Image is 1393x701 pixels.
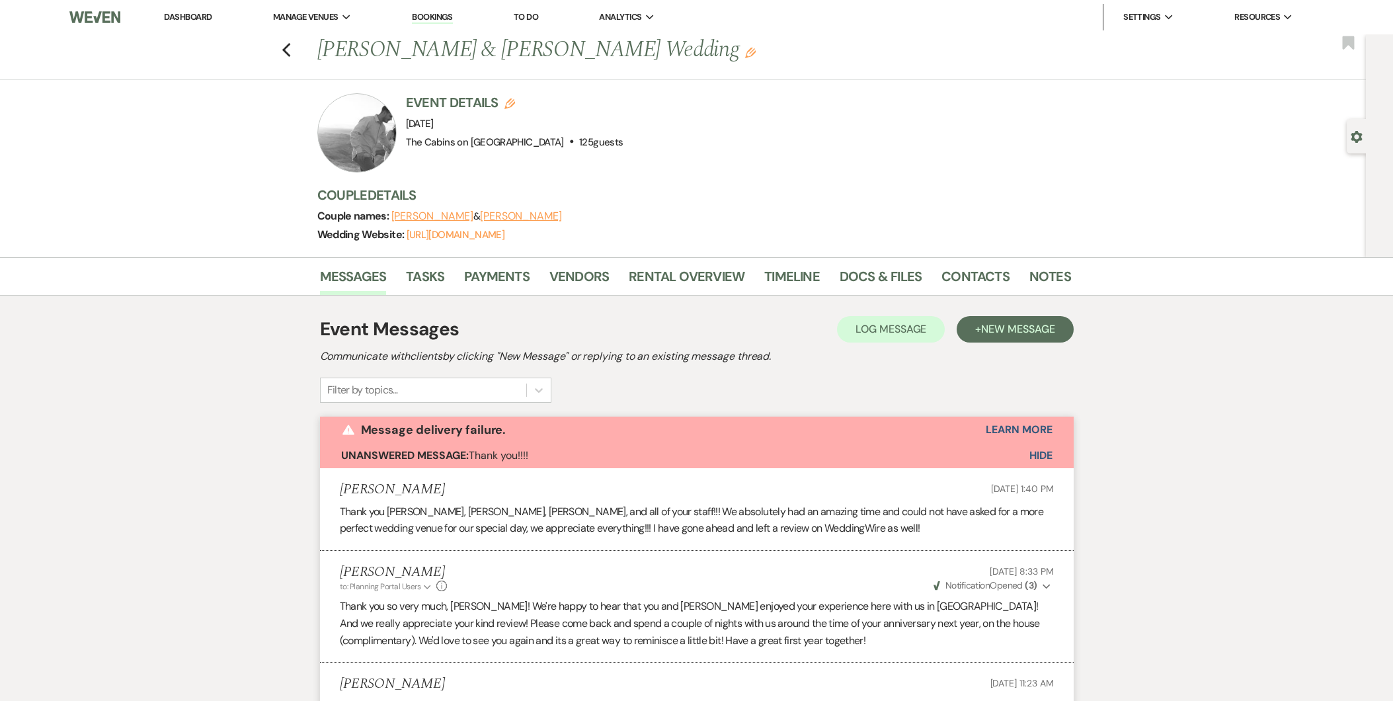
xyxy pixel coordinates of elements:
button: Learn More [986,425,1052,435]
strong: ( 3 ) [1025,579,1037,591]
button: Log Message [837,316,945,343]
strong: Unanswered Message: [341,448,469,462]
button: to: Planning Portal Users [340,581,434,593]
p: Message delivery failure. [361,420,506,440]
span: Couple names: [317,209,391,223]
a: Vendors [549,266,609,295]
button: [PERSON_NAME] [391,211,473,222]
a: Contacts [941,266,1010,295]
a: Messages [320,266,387,295]
a: Payments [464,266,530,295]
a: Rental Overview [629,266,744,295]
a: [URL][DOMAIN_NAME] [407,228,504,241]
a: Notes [1029,266,1071,295]
span: The Cabins on [GEOGRAPHIC_DATA] [406,136,564,149]
button: Edit [745,46,756,58]
span: Manage Venues [273,11,338,24]
h5: [PERSON_NAME] [340,676,445,692]
p: Thank you so very much, [PERSON_NAME]! We're happy to hear that you and [PERSON_NAME] enjoyed you... [340,598,1054,649]
span: Log Message [856,322,926,336]
span: Opened [934,579,1037,591]
a: Timeline [764,266,820,295]
span: Analytics [599,11,641,24]
button: Open lead details [1351,130,1363,142]
h5: [PERSON_NAME] [340,564,448,581]
h2: Communicate with clients by clicking "New Message" or replying to an existing message thread. [320,349,1074,364]
span: New Message [981,322,1055,336]
a: Dashboard [164,11,212,22]
span: Hide [1029,448,1053,462]
a: Tasks [406,266,444,295]
div: Filter by topics... [327,382,398,398]
span: [DATE] 11:23 AM [990,677,1054,689]
a: To Do [514,11,538,22]
button: Unanswered Message:Thank you!!!! [320,443,1008,468]
h1: [PERSON_NAME] & [PERSON_NAME] Wedding [317,34,910,66]
span: Settings [1123,11,1161,24]
button: NotificationOpened (3) [932,579,1054,593]
span: 125 guests [579,136,623,149]
h5: [PERSON_NAME] [340,481,445,498]
span: Resources [1234,11,1280,24]
p: Thank you [PERSON_NAME], [PERSON_NAME], [PERSON_NAME], and all of your staff!!! We absolutely had... [340,503,1054,537]
button: +New Message [957,316,1073,343]
a: Docs & Files [840,266,922,295]
span: Notification [945,579,990,591]
h1: Event Messages [320,315,459,343]
a: Bookings [412,11,453,24]
button: Hide [1008,443,1074,468]
span: [DATE] 8:33 PM [990,565,1053,577]
h3: Event Details [406,93,623,112]
img: Weven Logo [69,3,120,31]
button: [PERSON_NAME] [480,211,562,222]
span: & [391,210,562,223]
span: Thank you!!!! [341,448,528,462]
span: [DATE] 1:40 PM [991,483,1053,495]
span: to: Planning Portal Users [340,581,421,592]
span: [DATE] [406,117,434,130]
h3: Couple Details [317,186,1058,204]
span: Wedding Website: [317,227,407,241]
